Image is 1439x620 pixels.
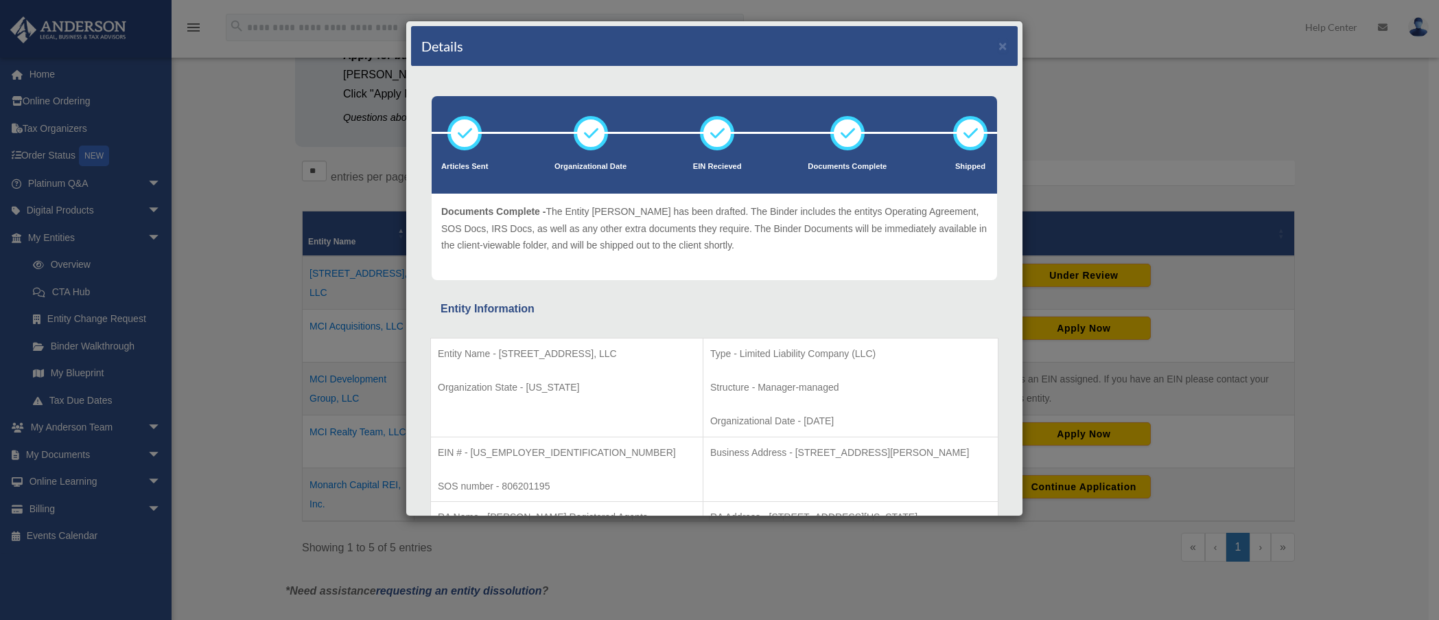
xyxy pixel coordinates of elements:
p: Business Address - [STREET_ADDRESS][PERSON_NAME] [710,444,991,461]
p: Organizational Date [554,160,627,174]
div: Entity Information [441,299,988,319]
p: Organizational Date - [DATE] [710,413,991,430]
p: Organization State - [US_STATE] [438,379,696,396]
p: Type - Limited Liability Company (LLC) [710,345,991,363]
p: Articles Sent [441,160,488,174]
p: Shipped [953,160,987,174]
p: Documents Complete [808,160,887,174]
p: Structure - Manager-managed [710,379,991,396]
p: The Entity [PERSON_NAME] has been drafted. The Binder includes the entitys Operating Agreement, S... [441,203,987,254]
span: Documents Complete - [441,206,546,217]
p: RA Name - [PERSON_NAME] Registered Agents [438,509,696,526]
p: EIN Recieved [693,160,742,174]
p: SOS number - 806201195 [438,478,696,495]
p: Entity Name - [STREET_ADDRESS], LLC [438,345,696,363]
p: RA Address - [STREET_ADDRESS][US_STATE] [710,509,991,526]
p: EIN # - [US_EMPLOYER_IDENTIFICATION_NUMBER] [438,444,696,461]
h4: Details [421,36,463,56]
button: × [998,38,1007,53]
